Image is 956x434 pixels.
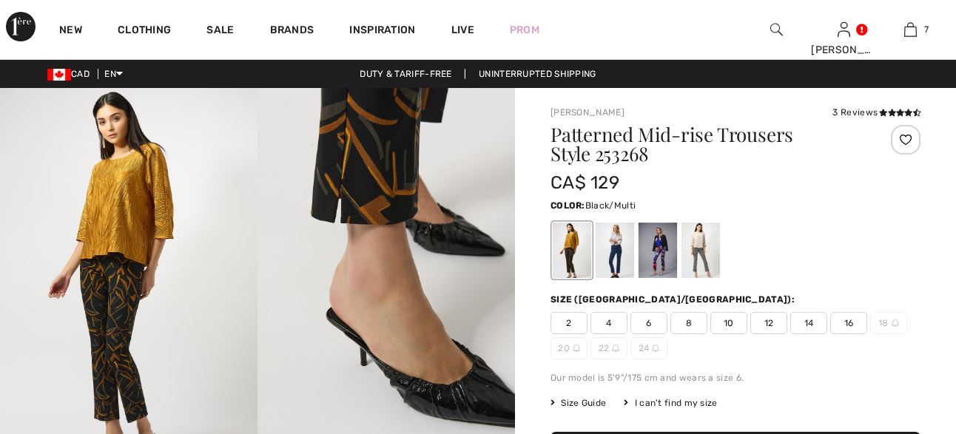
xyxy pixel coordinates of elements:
a: New [59,24,82,39]
span: CAD [47,69,95,79]
span: 14 [790,312,827,334]
a: Live [451,22,474,38]
span: Color: [551,200,585,211]
span: 22 [590,337,627,359]
div: Black/Royal Sapphire [596,223,634,278]
a: Sale [206,24,234,39]
div: Our model is 5'9"/175 cm and wears a size 6. [551,371,920,384]
a: Clothing [118,24,171,39]
span: 18 [870,312,907,334]
span: 16 [830,312,867,334]
span: Size Guide [551,396,606,410]
div: Multi [639,223,677,278]
img: ring-m.svg [892,319,899,327]
div: I can't find my size [624,396,717,410]
img: ring-m.svg [612,345,619,352]
span: 12 [750,312,787,334]
div: 3 Reviews [832,106,920,119]
img: search the website [770,21,783,38]
span: 4 [590,312,627,334]
a: 7 [878,21,943,38]
div: Size ([GEOGRAPHIC_DATA]/[GEOGRAPHIC_DATA]): [551,293,798,306]
div: Black/moonstone [681,223,720,278]
span: 20 [551,337,588,359]
img: ring-m.svg [652,345,659,352]
span: 10 [710,312,747,334]
div: [PERSON_NAME] [811,42,876,58]
div: Black/Multi [553,223,591,278]
span: 7 [924,23,929,36]
span: Black/Multi [585,200,636,211]
span: 6 [630,312,667,334]
a: [PERSON_NAME] [551,107,625,118]
a: Brands [270,24,314,39]
img: 1ère Avenue [6,12,36,41]
h1: Patterned Mid-rise Trousers Style 253268 [551,125,859,163]
a: Prom [510,22,539,38]
span: 24 [630,337,667,359]
span: EN [104,69,123,79]
span: Inspiration [349,24,415,39]
img: Canadian Dollar [47,69,71,81]
img: ring-m.svg [573,345,580,352]
img: My Info [838,21,850,38]
span: 8 [670,312,707,334]
a: Sign In [838,22,850,36]
img: My Bag [904,21,917,38]
span: CA$ 129 [551,172,619,193]
span: 2 [551,312,588,334]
